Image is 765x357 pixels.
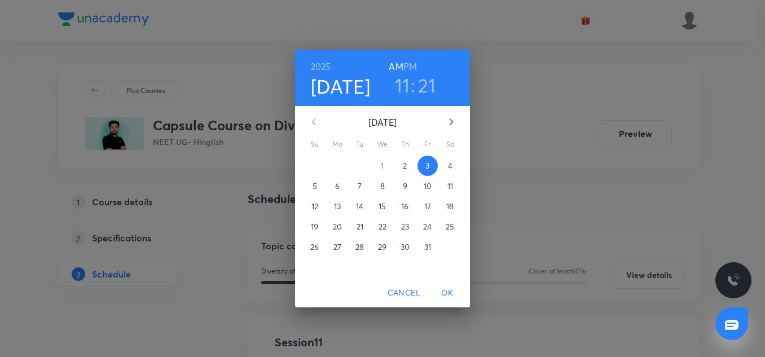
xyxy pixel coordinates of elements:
button: 25 [440,217,460,237]
button: 23 [395,217,415,237]
button: 7 [350,176,370,196]
p: 5 [313,180,317,192]
p: 27 [333,241,341,253]
button: 21 [350,217,370,237]
p: 9 [403,180,407,192]
span: OK [434,286,461,300]
button: PM [403,59,417,74]
p: 18 [446,201,454,212]
p: 7 [358,180,362,192]
p: 3 [425,160,429,171]
button: 30 [395,237,415,257]
button: 5 [305,176,325,196]
span: Mo [327,139,348,150]
p: 17 [424,201,431,212]
p: 15 [379,201,386,212]
p: 12 [311,201,318,212]
button: 11 [440,176,460,196]
p: 29 [378,241,386,253]
button: AM [389,59,403,74]
button: 2 [395,156,415,176]
button: [DATE] [311,74,371,98]
h3: : [411,73,415,97]
button: 17 [417,196,438,217]
button: Cancel [383,283,425,303]
button: 12 [305,196,325,217]
span: Tu [350,139,370,150]
button: 24 [417,217,438,237]
p: 23 [401,221,409,232]
p: 14 [356,201,363,212]
button: 26 [305,237,325,257]
button: 22 [372,217,393,237]
button: 9 [395,176,415,196]
p: 24 [423,221,432,232]
button: 14 [350,196,370,217]
p: 21 [357,221,363,232]
p: 19 [311,221,318,232]
p: 28 [355,241,364,253]
button: 11 [395,73,410,97]
p: 4 [448,160,452,171]
button: 15 [372,196,393,217]
p: 31 [424,241,431,253]
p: 8 [380,180,385,192]
button: 10 [417,176,438,196]
p: 10 [424,180,432,192]
p: 11 [447,180,453,192]
span: Cancel [388,286,420,300]
button: 20 [327,217,348,237]
p: 20 [333,221,342,232]
p: 13 [334,201,341,212]
button: 4 [440,156,460,176]
button: 29 [372,237,393,257]
span: Sa [440,139,460,150]
button: 8 [372,176,393,196]
span: Fr [417,139,438,150]
button: 31 [417,237,438,257]
span: We [372,139,393,150]
button: 2025 [311,59,331,74]
span: Su [305,139,325,150]
span: Th [395,139,415,150]
p: 2 [403,160,407,171]
button: 6 [327,176,348,196]
button: 27 [327,237,348,257]
p: 6 [335,180,340,192]
p: 22 [379,221,386,232]
p: 26 [310,241,319,253]
button: 19 [305,217,325,237]
button: 21 [418,73,436,97]
p: 30 [401,241,410,253]
button: 3 [417,156,438,176]
button: OK [429,283,465,303]
button: 16 [395,196,415,217]
p: 25 [446,221,454,232]
button: 18 [440,196,460,217]
button: 28 [350,237,370,257]
p: [DATE] [327,116,438,129]
button: 13 [327,196,348,217]
p: 16 [401,201,408,212]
